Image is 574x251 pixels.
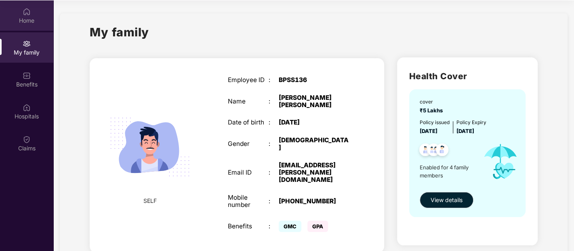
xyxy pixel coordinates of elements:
[269,119,279,126] div: :
[269,76,279,84] div: :
[227,98,268,105] div: Name
[269,140,279,148] div: :
[269,169,279,176] div: :
[432,141,452,161] img: svg+xml;base64,PHN2ZyB4bWxucz0iaHR0cDovL3d3dy53My5vcmcvMjAwMC9zdmciIHdpZHRoPSI0OC45NDMiIGhlaWdodD...
[420,107,445,114] span: ₹5 Lakhs
[23,103,31,112] img: svg+xml;base64,PHN2ZyBpZD0iSG9zcGl0YWxzIiB4bWxucz0iaHR0cDovL3d3dy53My5vcmcvMjAwMC9zdmciIHdpZHRoPS...
[476,135,525,188] img: icon
[279,221,301,232] span: GMC
[420,163,476,180] span: Enabled for 4 family members
[279,162,350,184] div: [EMAIL_ADDRESS][PERSON_NAME][DOMAIN_NAME]
[456,128,474,134] span: [DATE]
[269,98,279,105] div: :
[416,141,435,161] img: svg+xml;base64,PHN2ZyB4bWxucz0iaHR0cDovL3d3dy53My5vcmcvMjAwMC9zdmciIHdpZHRoPSI0OC45NDMiIGhlaWdodD...
[279,119,350,126] div: [DATE]
[420,98,445,106] div: cover
[420,128,437,134] span: [DATE]
[431,196,463,205] span: View details
[227,76,268,84] div: Employee ID
[23,40,31,48] img: svg+xml;base64,PHN2ZyB3aWR0aD0iMjAiIGhlaWdodD0iMjAiIHZpZXdCb3g9IjAgMCAyMCAyMCIgZmlsbD0ibm9uZSIgeG...
[227,140,268,148] div: Gender
[101,97,199,196] img: svg+xml;base64,PHN2ZyB4bWxucz0iaHR0cDovL3d3dy53My5vcmcvMjAwMC9zdmciIHdpZHRoPSIyMjQiIGhlaWdodD0iMT...
[456,119,486,127] div: Policy Expiry
[424,141,444,161] img: svg+xml;base64,PHN2ZyB4bWxucz0iaHR0cDovL3d3dy53My5vcmcvMjAwMC9zdmciIHdpZHRoPSI0OC45MTUiIGhlaWdodD...
[227,223,268,230] div: Benefits
[307,221,328,232] span: GPA
[90,23,149,41] h1: My family
[269,198,279,205] div: :
[279,198,350,205] div: [PHONE_NUMBER]
[420,192,473,208] button: View details
[23,72,31,80] img: svg+xml;base64,PHN2ZyBpZD0iQmVuZWZpdHMiIHhtbG5zPSJodHRwOi8vd3d3LnczLm9yZy8yMDAwL3N2ZyIgd2lkdGg9Ij...
[227,194,268,209] div: Mobile number
[279,94,350,109] div: [PERSON_NAME] [PERSON_NAME]
[409,70,526,83] h2: Health Cover
[227,119,268,126] div: Date of birth
[143,196,157,205] span: SELF
[279,76,350,84] div: BPSS136
[279,137,350,152] div: [DEMOGRAPHIC_DATA]
[420,119,450,127] div: Policy issued
[227,169,268,176] div: Email ID
[269,223,279,230] div: :
[23,135,31,143] img: svg+xml;base64,PHN2ZyBpZD0iQ2xhaW0iIHhtbG5zPSJodHRwOi8vd3d3LnczLm9yZy8yMDAwL3N2ZyIgd2lkdGg9IjIwIi...
[23,8,31,16] img: svg+xml;base64,PHN2ZyBpZD0iSG9tZSIgeG1sbnM9Imh0dHA6Ly93d3cudzMub3JnLzIwMDAvc3ZnIiB3aWR0aD0iMjAiIG...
